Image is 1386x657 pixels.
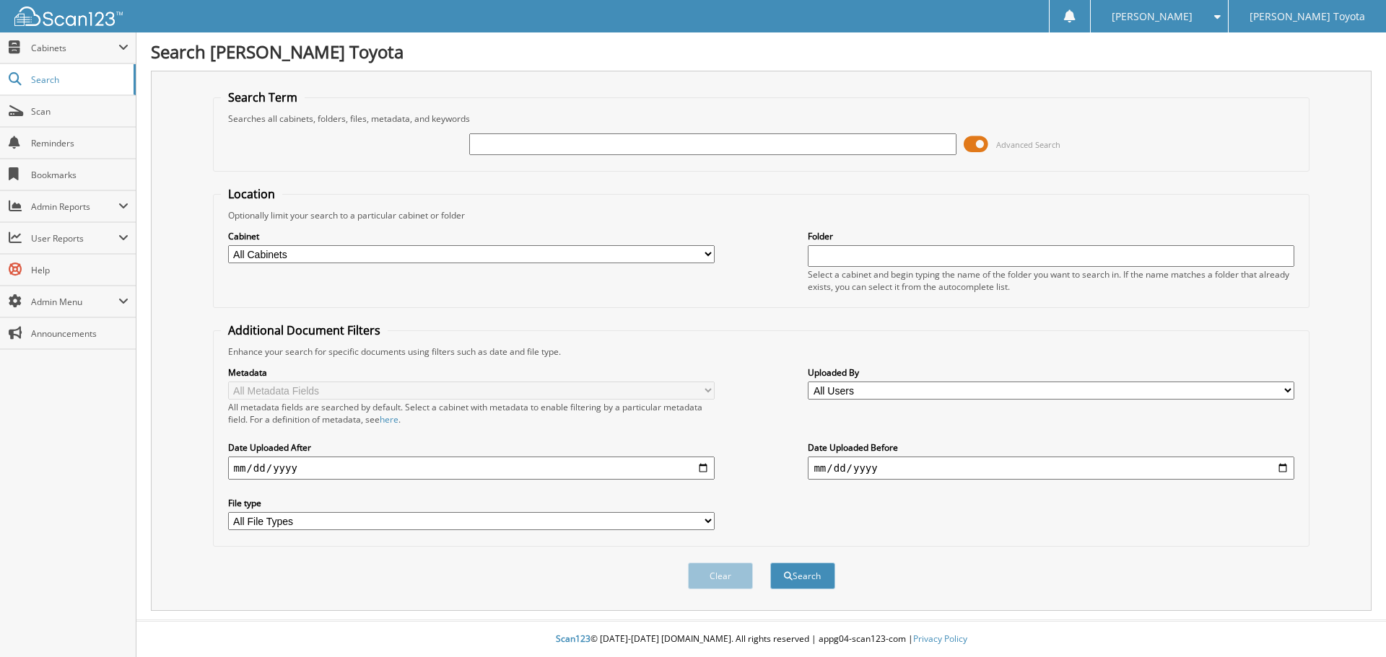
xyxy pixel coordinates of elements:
[221,89,305,105] legend: Search Term
[31,232,118,244] span: User Reports
[221,322,388,338] legend: Additional Document Filters
[228,366,715,379] label: Metadata
[913,632,967,645] a: Privacy Policy
[808,441,1294,454] label: Date Uploaded Before
[221,209,1302,221] div: Optionally limit your search to a particular cabinet or folder
[14,6,123,26] img: scan123-logo-white.svg
[221,345,1302,358] div: Enhance your search for specific documents using filters such as date and file type.
[808,366,1294,379] label: Uploaded By
[1112,12,1193,21] span: [PERSON_NAME]
[556,632,590,645] span: Scan123
[31,137,128,149] span: Reminders
[221,113,1302,125] div: Searches all cabinets, folders, files, metadata, and keywords
[151,40,1372,63] h1: Search [PERSON_NAME] Toyota
[31,327,128,340] span: Announcements
[228,230,715,242] label: Cabinet
[808,457,1294,480] input: end
[136,622,1386,657] div: © [DATE]-[DATE] [DOMAIN_NAME]. All rights reserved | appg04-scan123-com |
[31,169,128,181] span: Bookmarks
[808,268,1294,293] div: Select a cabinet and begin typing the name of the folder you want to search in. If the name match...
[228,401,715,425] div: All metadata fields are searched by default. Select a cabinet with metadata to enable filtering b...
[31,296,118,308] span: Admin Menu
[31,42,118,54] span: Cabinets
[228,497,715,509] label: File type
[221,186,282,202] legend: Location
[31,105,128,118] span: Scan
[31,264,128,276] span: Help
[770,563,835,589] button: Search
[808,230,1294,242] label: Folder
[31,200,118,213] span: Admin Reports
[996,139,1060,150] span: Advanced Search
[31,74,126,86] span: Search
[380,413,398,425] a: here
[228,457,715,480] input: start
[688,563,753,589] button: Clear
[228,441,715,454] label: Date Uploaded After
[1250,12,1365,21] span: [PERSON_NAME] Toyota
